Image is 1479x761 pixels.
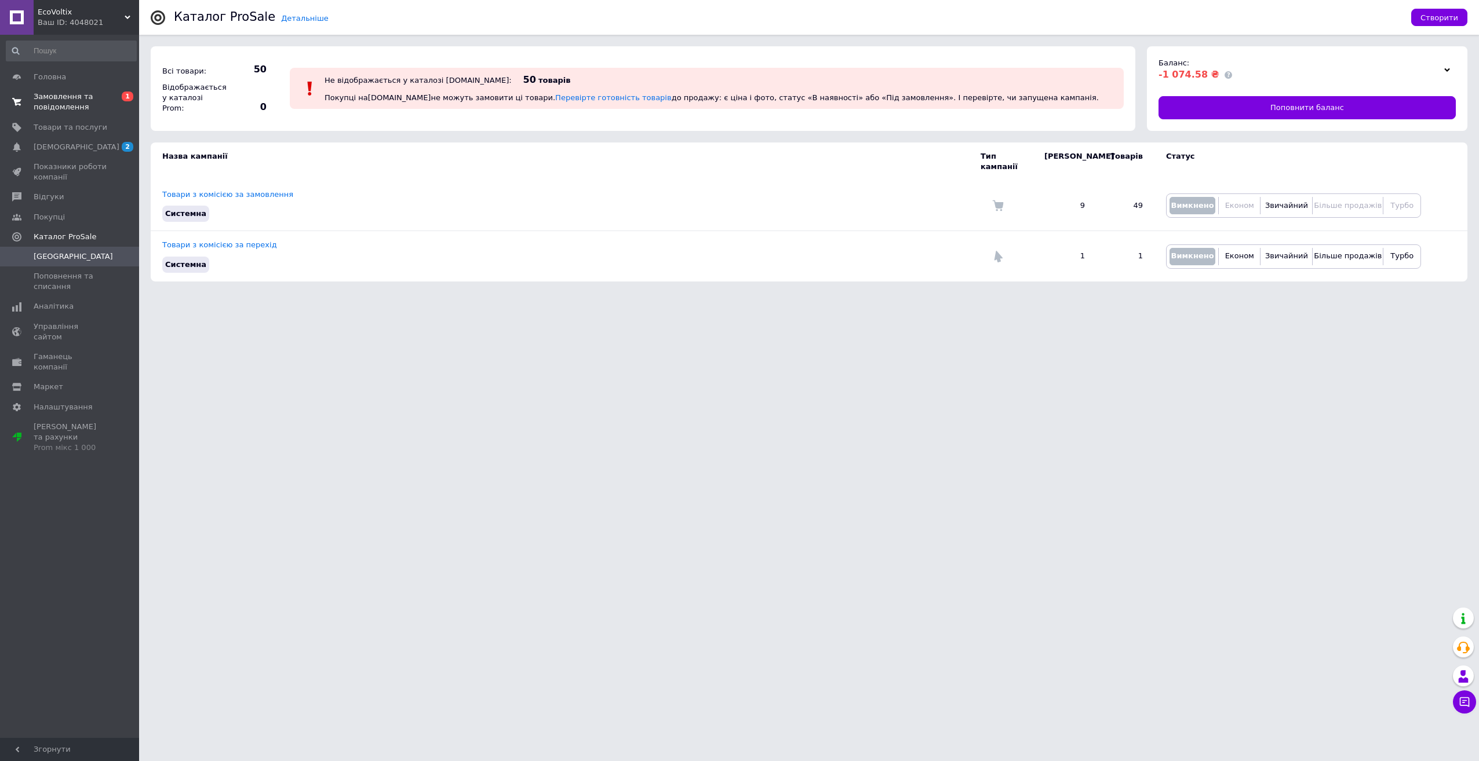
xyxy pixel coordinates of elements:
button: Чат з покупцем [1453,690,1476,714]
span: Вимкнено [1171,251,1214,260]
button: Економ [1222,248,1257,265]
span: Покупці на [DOMAIN_NAME] не можуть замовити ці товари. до продажу: є ціна і фото, статус «В наявн... [325,93,1099,102]
td: Назва кампанії [151,142,981,181]
input: Пошук [6,41,137,61]
button: Вимкнено [1170,197,1215,214]
span: Покупці [34,212,65,222]
span: Вимкнено [1171,201,1214,210]
span: -1 074.58 ₴ [1159,69,1219,80]
span: Більше продажів [1314,201,1382,210]
td: Тип кампанії [981,142,1033,181]
td: Статус [1154,142,1421,181]
span: Системна [165,209,206,218]
img: :exclamation: [301,80,319,97]
span: Поповнити баланс [1270,103,1344,113]
span: Налаштування [34,402,93,412]
span: Звичайний [1265,201,1308,210]
span: Турбо [1390,201,1414,210]
span: товарів [538,76,570,85]
img: Комісія за замовлення [992,200,1004,211]
span: [DEMOGRAPHIC_DATA] [34,142,119,152]
span: Замовлення та повідомлення [34,92,107,112]
span: 1 [122,92,133,101]
a: Товари з комісією за перехід [162,240,277,249]
span: 2 [122,142,133,152]
span: Більше продажів [1314,251,1382,260]
span: Гаманець компанії [34,352,107,372]
span: Управління сайтом [34,321,107,342]
button: Вимкнено [1170,248,1215,265]
span: Економ [1225,251,1254,260]
a: Товари з комісією за замовлення [162,190,293,199]
div: Відображається у каталозі Prom: [159,79,223,117]
button: Економ [1222,197,1257,214]
td: 49 [1096,181,1154,231]
div: Prom мікс 1 000 [34,442,107,453]
span: [GEOGRAPHIC_DATA] [34,251,113,262]
span: Поповнення та списання [34,271,107,292]
span: EcoVoltix [38,7,125,17]
span: Головна [34,72,66,82]
td: [PERSON_NAME] [1033,142,1096,181]
span: Аналітика [34,301,74,312]
td: 9 [1033,181,1096,231]
span: 50 [226,63,267,76]
span: Баланс: [1159,58,1189,67]
span: [PERSON_NAME] та рахунки [34,422,107,453]
span: Каталог ProSale [34,232,96,242]
button: Звичайний [1263,197,1309,214]
span: Відгуки [34,192,64,202]
a: Перевірте готовність товарів [555,93,672,102]
td: 1 [1033,231,1096,281]
button: Більше продажів [1316,197,1380,214]
td: Товарів [1096,142,1154,181]
span: Економ [1225,201,1254,210]
div: Не відображається у каталозі [DOMAIN_NAME]: [325,76,512,85]
td: 1 [1096,231,1154,281]
button: Турбо [1386,197,1418,214]
button: Більше продажів [1316,248,1380,265]
button: Створити [1411,9,1467,26]
span: Звичайний [1265,251,1308,260]
button: Турбо [1386,248,1418,265]
div: Ваш ID: 4048021 [38,17,139,28]
span: Товари та послуги [34,122,107,133]
span: Турбо [1390,251,1414,260]
div: Каталог ProSale [174,11,275,23]
button: Звичайний [1263,248,1309,265]
span: 0 [226,101,267,114]
a: Детальніше [281,14,329,23]
span: 50 [523,74,536,85]
img: Комісія за перехід [992,251,1004,262]
span: Маркет [34,382,63,392]
span: Показники роботи компанії [34,162,107,182]
span: Системна [165,260,206,269]
div: Всі товари: [159,63,223,79]
span: Створити [1420,13,1458,22]
a: Поповнити баланс [1159,96,1456,119]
